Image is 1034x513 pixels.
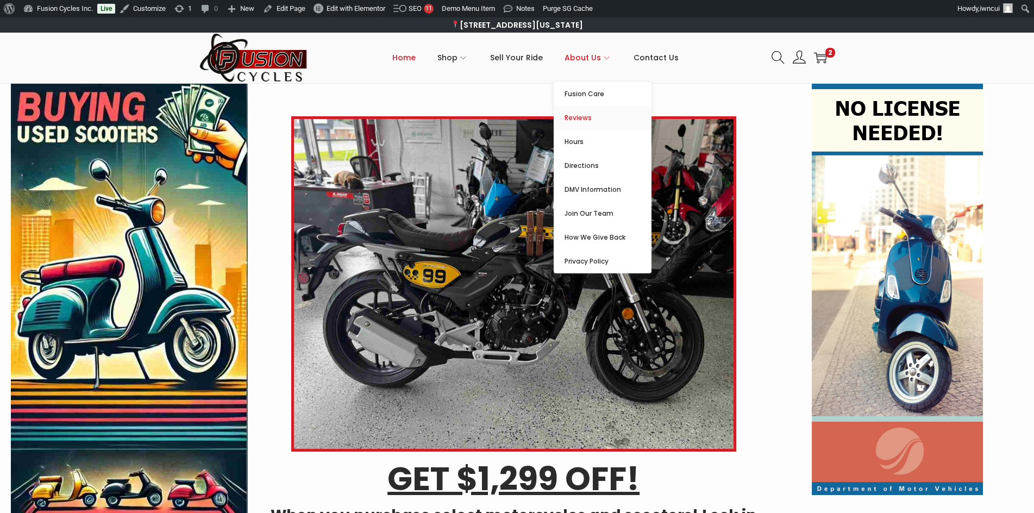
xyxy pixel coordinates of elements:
span: Directions [565,159,651,172]
a: Shop [437,33,468,82]
a: Home [392,33,416,82]
a: Live [97,4,115,14]
span: Shop [437,44,458,71]
a: [STREET_ADDRESS][US_STATE] [451,20,583,30]
span: DMV Information [565,183,651,196]
u: GET $1,299 OFF! [387,456,640,502]
span: iwncui [980,4,1000,12]
div: 11 [424,4,434,14]
span: About Us [565,44,601,71]
a: Fusion Care [554,82,651,106]
span: Sell Your Ride [490,44,543,71]
a: DMV Information [554,178,651,202]
nav: Primary navigation [308,33,763,82]
a: How We Give Back [554,226,651,249]
span: Fusion Care [565,87,651,101]
a: Directions [554,154,651,178]
span: Privacy Policy [565,255,651,268]
span: Join Our Team [565,207,651,220]
a: Sell Your Ride [490,33,543,82]
span: How We Give Back [565,231,651,244]
img: Woostify retina logo [199,33,308,83]
a: Reviews [554,106,651,130]
span: Hours [565,135,651,148]
a: Contact Us [634,33,679,82]
span: Reviews [565,111,651,124]
a: Hours [554,130,651,154]
img: 📍 [452,21,459,28]
a: About Us [565,33,612,82]
a: 2 [814,51,827,64]
a: Privacy Policy [554,249,651,273]
span: Home [392,44,416,71]
span: Edit with Elementor [327,4,385,12]
span: Contact Us [634,44,679,71]
a: Join Our Team [554,202,651,226]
